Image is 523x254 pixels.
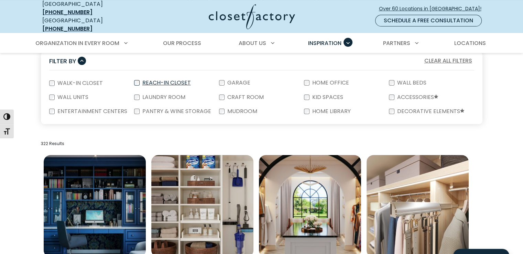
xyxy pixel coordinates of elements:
a: Over 60 Locations in [GEOGRAPHIC_DATA]! [379,3,487,15]
a: [PHONE_NUMBER] [42,8,92,16]
label: Home Library [309,109,352,114]
span: Locations [454,39,486,47]
label: Wall Units [55,95,90,100]
a: Schedule a Free Consultation [375,15,482,26]
span: Inspiration [308,39,341,47]
div: [GEOGRAPHIC_DATA] [42,16,142,33]
button: Clear All Filters [422,56,474,65]
label: Kid Spaces [309,95,345,100]
img: Closet Factory Logo [209,4,295,29]
label: Wall Beds [394,80,428,86]
a: [PHONE_NUMBER] [42,25,92,33]
label: Home Office [309,80,350,86]
label: Reach-In Closet [140,80,192,86]
label: Laundry Room [140,95,187,100]
label: Pantry & Wine Storage [140,109,213,114]
span: Over 60 Locations in [GEOGRAPHIC_DATA]! [379,5,487,12]
label: Entertainment Centers [55,109,129,114]
span: About Us [239,39,266,47]
span: Partners [383,39,410,47]
button: Filter By [49,56,86,66]
span: Organization in Every Room [35,39,119,47]
label: Craft Room [225,95,265,100]
label: Accessories [394,95,439,100]
label: Walk-In Closet [55,80,104,86]
p: 322 Results [41,141,482,147]
label: Mudroom [225,109,259,114]
span: Our Process [163,39,201,47]
nav: Primary Menu [31,34,493,53]
label: Decorative Elements [394,109,466,114]
label: Garage [225,80,252,86]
